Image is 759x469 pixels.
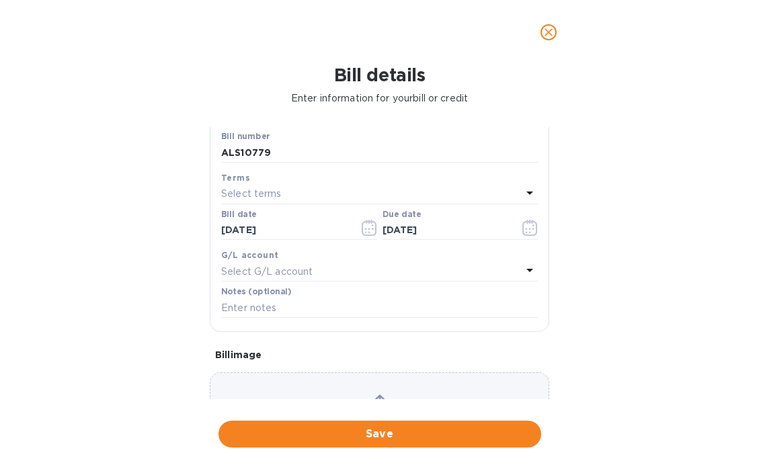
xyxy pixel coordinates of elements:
[221,142,538,163] input: Enter bill number
[221,288,292,296] label: Notes (optional)
[229,426,530,442] span: Save
[383,220,510,241] input: Due date
[383,210,421,218] label: Due date
[221,187,282,201] p: Select terms
[221,173,250,183] b: Terms
[221,133,270,141] label: Bill number
[11,65,748,86] h1: Bill details
[218,421,541,447] button: Save
[221,210,257,218] label: Bill date
[221,250,278,260] b: G/L account
[215,348,544,361] p: Bill image
[11,91,748,105] p: Enter information for your bill or credit
[221,220,348,241] input: Select date
[221,298,538,318] input: Enter notes
[221,265,313,279] p: Select G/L account
[532,16,565,48] button: close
